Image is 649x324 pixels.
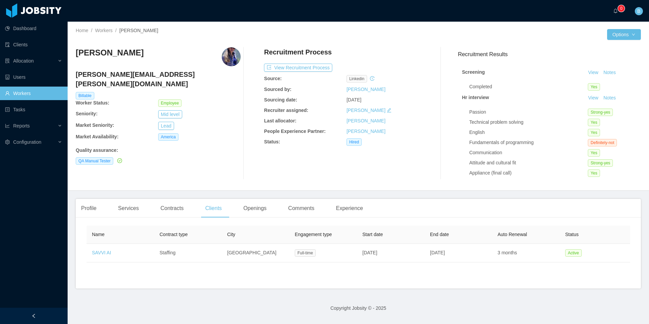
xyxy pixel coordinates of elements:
span: Contract type [160,232,188,237]
a: [PERSON_NAME] [346,87,385,92]
span: Yes [588,119,600,126]
a: View [586,95,601,100]
a: icon: check-circle [116,158,122,163]
i: icon: solution [5,59,10,63]
b: Source: [264,76,282,81]
span: Definitely-not [588,139,617,146]
b: Sourced by: [264,87,291,92]
div: Completed [469,83,588,90]
span: Name [92,232,104,237]
h3: [PERSON_NAME] [76,47,144,58]
b: People Experience Partner: [264,129,326,134]
span: [DATE] [430,250,445,255]
a: icon: exportView Recruitment Process [264,65,332,70]
div: Attitude and cultural fit [469,159,588,166]
span: [DATE] [362,250,377,255]
span: Billable [76,92,94,99]
div: Experience [331,199,368,218]
div: Technical problem solving [469,119,588,126]
b: Seniority: [76,111,98,116]
span: Status [565,232,579,237]
div: Contracts [155,199,189,218]
div: Passion [469,109,588,116]
button: Optionsicon: down [607,29,641,40]
strong: Screening [462,69,485,75]
a: icon: userWorkers [5,87,62,100]
button: Notes [601,69,619,77]
a: [PERSON_NAME] [346,129,385,134]
h4: [PERSON_NAME][EMAIL_ADDRESS][PERSON_NAME][DOMAIN_NAME] [76,70,241,89]
span: Yes [588,129,600,136]
a: icon: robotUsers [5,70,62,84]
b: Quality assurance : [76,147,118,153]
div: Appliance (final call) [469,169,588,177]
b: Status: [264,139,280,144]
a: [PERSON_NAME] [346,108,385,113]
span: America [158,133,178,141]
a: SAVVI AI [92,250,111,255]
span: Configuration [13,139,41,145]
a: View [586,70,601,75]
b: Market Seniority: [76,122,114,128]
span: Yes [588,169,600,177]
span: Strong-yes [588,159,613,167]
span: [DATE] [346,97,361,102]
a: icon: profileTasks [5,103,62,116]
button: icon: exportView Recruitment Process [264,64,332,72]
button: Lead [158,122,174,130]
strong: Hr interview [462,95,489,100]
a: Workers [95,28,113,33]
i: icon: bell [613,8,618,13]
a: icon: pie-chartDashboard [5,22,62,35]
b: Last allocator: [264,118,296,123]
span: Yes [588,149,600,157]
i: icon: line-chart [5,123,10,128]
td: 3 months [492,244,560,262]
td: [GEOGRAPHIC_DATA] [222,244,289,262]
b: Market Availability: [76,134,119,139]
h4: Recruitment Process [264,47,332,57]
h3: Recruitment Results [458,50,641,59]
span: / [115,28,117,33]
span: Hired [346,138,362,146]
div: Openings [238,199,272,218]
div: English [469,129,588,136]
img: de955c1a-aaaa-4f77-9ad0-bae885757fd2_665644ee5e255-400w.png [222,47,241,66]
span: linkedin [346,75,367,83]
button: Mid level [158,110,182,118]
span: Active [565,249,582,257]
div: Profile [76,199,102,218]
i: icon: edit [387,108,391,113]
a: Home [76,28,88,33]
button: Notes [601,94,619,102]
b: Worker Status: [76,100,109,106]
span: [PERSON_NAME] [119,28,158,33]
span: Engagement type [295,232,332,237]
div: Communication [469,149,588,156]
span: Staffing [160,250,175,255]
i: icon: setting [5,140,10,144]
span: QA Manual Tester [76,157,113,165]
span: Auto Renewal [498,232,527,237]
div: Fundamentals of programming [469,139,588,146]
span: Full-time [295,249,316,257]
b: Recruiter assigned: [264,108,308,113]
div: Comments [283,199,320,218]
span: / [91,28,92,33]
span: Allocation [13,58,34,64]
i: icon: check-circle [117,158,122,163]
i: icon: history [370,76,375,81]
footer: Copyright Jobsity © - 2025 [68,297,649,320]
span: Yes [588,83,600,91]
span: Employee [158,99,182,107]
span: Reports [13,123,30,129]
div: Services [113,199,144,218]
span: Start date [362,232,383,237]
a: [PERSON_NAME] [346,118,385,123]
b: Sourcing date: [264,97,297,102]
span: B [637,7,640,15]
span: City [227,232,235,237]
a: icon: auditClients [5,38,62,51]
span: Strong-yes [588,109,613,116]
sup: 0 [618,5,625,12]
